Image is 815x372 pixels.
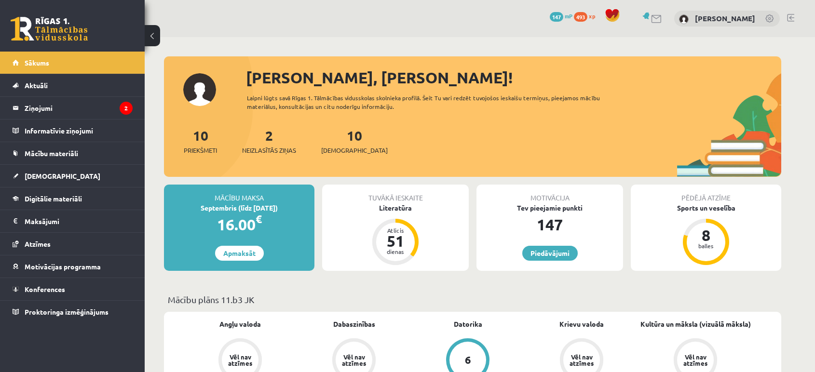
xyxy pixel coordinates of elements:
div: Vēl nav atzīmes [340,354,367,366]
span: Atzīmes [25,239,51,248]
a: Literatūra Atlicis 51 dienas [322,203,469,266]
span: Aktuāli [25,81,48,90]
div: Pēdējā atzīme [631,185,781,203]
a: Kultūra un māksla (vizuālā māksla) [640,319,751,329]
div: Septembris (līdz [DATE]) [164,203,314,213]
div: Literatūra [322,203,469,213]
a: 10Priekšmeti [184,127,217,155]
legend: Ziņojumi [25,97,133,119]
span: Sākums [25,58,49,67]
div: Vēl nav atzīmes [227,354,254,366]
a: Motivācijas programma [13,255,133,278]
div: Laipni lūgts savā Rīgas 1. Tālmācības vidusskolas skolnieka profilā. Šeit Tu vari redzēt tuvojošo... [247,93,617,111]
a: Atzīmes [13,233,133,255]
div: Sports un veselība [631,203,781,213]
span: Konferences [25,285,65,293]
a: Konferences [13,278,133,300]
a: Proktoringa izmēģinājums [13,301,133,323]
a: Krievu valoda [559,319,604,329]
div: [PERSON_NAME], [PERSON_NAME]! [246,66,781,89]
span: Digitālie materiāli [25,194,82,203]
div: 147 [476,213,623,236]
div: Tev pieejamie punkti [476,203,623,213]
a: Sports un veselība 8 balles [631,203,781,266]
span: 147 [550,12,563,22]
div: dienas [381,249,410,254]
span: € [256,212,262,226]
span: Proktoringa izmēģinājums [25,307,109,316]
div: 16.00 [164,213,314,236]
div: Vēl nav atzīmes [682,354,709,366]
p: Mācību plāns 11.b3 JK [168,293,777,306]
a: [PERSON_NAME] [695,13,755,23]
a: 147 mP [550,12,572,20]
div: 51 [381,233,410,249]
a: Sākums [13,52,133,74]
a: 493 xp [574,12,600,20]
span: [DEMOGRAPHIC_DATA] [25,172,100,180]
a: Informatīvie ziņojumi [13,120,133,142]
div: 8 [692,227,720,243]
i: 2 [120,102,133,115]
a: Aktuāli [13,74,133,96]
a: Dabaszinības [333,319,375,329]
a: Digitālie materiāli [13,187,133,210]
span: xp [589,12,595,20]
a: Ziņojumi2 [13,97,133,119]
a: Mācību materiāli [13,142,133,164]
a: Maksājumi [13,210,133,232]
a: Apmaksāt [215,246,264,261]
a: 2Neizlasītās ziņas [242,127,296,155]
span: Priekšmeti [184,146,217,155]
span: mP [565,12,572,20]
span: Mācību materiāli [25,149,78,158]
a: Angļu valoda [219,319,261,329]
legend: Maksājumi [25,210,133,232]
div: balles [692,243,720,249]
span: 493 [574,12,587,22]
div: Motivācija [476,185,623,203]
div: Tuvākā ieskaite [322,185,469,203]
div: 6 [465,355,471,365]
span: Neizlasītās ziņas [242,146,296,155]
a: [DEMOGRAPHIC_DATA] [13,165,133,187]
div: Atlicis [381,227,410,233]
img: Līva Amanda Zvīne [679,14,689,24]
a: Rīgas 1. Tālmācības vidusskola [11,17,88,41]
div: Mācību maksa [164,185,314,203]
div: Vēl nav atzīmes [568,354,595,366]
legend: Informatīvie ziņojumi [25,120,133,142]
a: 10[DEMOGRAPHIC_DATA] [321,127,388,155]
span: Motivācijas programma [25,262,101,271]
a: Piedāvājumi [522,246,578,261]
a: Datorika [454,319,482,329]
span: [DEMOGRAPHIC_DATA] [321,146,388,155]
